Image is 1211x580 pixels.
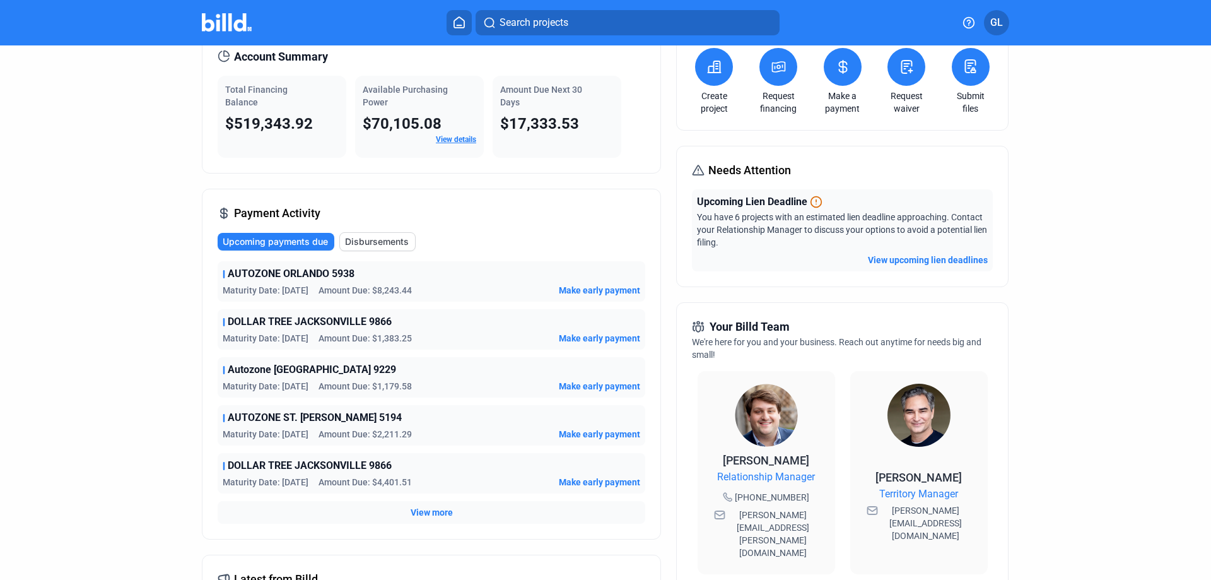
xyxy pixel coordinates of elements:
[225,85,288,107] span: Total Financing Balance
[756,90,800,115] a: Request financing
[218,233,334,251] button: Upcoming payments due
[887,384,951,447] img: Territory Manager
[559,284,640,297] button: Make early payment
[500,85,582,107] span: Amount Due Next 30 Days
[228,410,402,425] span: AUTOZONE ST. [PERSON_NAME] 5194
[345,235,409,248] span: Disbursements
[735,384,798,447] img: Relationship Manager
[559,380,640,393] button: Make early payment
[228,314,392,329] span: DOLLAR TREE JACKSONVILLE 9866
[821,90,865,115] a: Make a payment
[223,235,328,248] span: Upcoming payments due
[411,506,453,519] button: View more
[319,284,412,297] span: Amount Due: $8,243.44
[717,470,815,485] span: Relationship Manager
[319,380,412,393] span: Amount Due: $1,179.58
[723,454,809,467] span: [PERSON_NAME]
[710,318,790,336] span: Your Billd Team
[880,504,971,542] span: [PERSON_NAME][EMAIL_ADDRESS][DOMAIN_NAME]
[708,162,791,179] span: Needs Attention
[234,48,328,66] span: Account Summary
[223,380,308,393] span: Maturity Date: [DATE]
[692,337,981,360] span: We're here for you and your business. Reach out anytime for needs big and small!
[868,254,988,266] button: View upcoming lien deadlines
[436,135,476,144] a: View details
[884,90,928,115] a: Request waiver
[339,232,416,251] button: Disbursements
[319,476,412,488] span: Amount Due: $4,401.51
[692,90,736,115] a: Create project
[223,284,308,297] span: Maturity Date: [DATE]
[990,15,1003,30] span: GL
[223,428,308,441] span: Maturity Date: [DATE]
[559,428,640,441] button: Make early payment
[735,491,809,504] span: [PHONE_NUMBER]
[500,15,568,30] span: Search projects
[697,194,807,210] span: Upcoming Lien Deadline
[319,428,412,441] span: Amount Due: $2,211.29
[949,90,993,115] a: Submit files
[223,476,308,488] span: Maturity Date: [DATE]
[697,212,987,247] span: You have 6 projects with an estimated lien deadline approaching. Contact your Relationship Manage...
[559,332,640,345] button: Make early payment
[319,332,412,345] span: Amount Due: $1,383.25
[363,115,442,133] span: $70,105.08
[728,509,819,559] span: [PERSON_NAME][EMAIL_ADDRESS][PERSON_NAME][DOMAIN_NAME]
[202,13,252,32] img: Billd Company Logo
[228,266,354,281] span: AUTOZONE ORLANDO 5938
[363,85,448,107] span: Available Purchasing Power
[500,115,579,133] span: $17,333.53
[559,476,640,488] button: Make early payment
[875,471,962,484] span: [PERSON_NAME]
[228,458,392,473] span: DOLLAR TREE JACKSONVILLE 9866
[879,487,958,502] span: Territory Manager
[234,204,320,222] span: Payment Activity
[225,115,313,133] span: $519,343.92
[984,10,1009,35] button: GL
[476,10,780,35] button: Search projects
[223,332,308,345] span: Maturity Date: [DATE]
[228,362,396,377] span: Autozone [GEOGRAPHIC_DATA] 9229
